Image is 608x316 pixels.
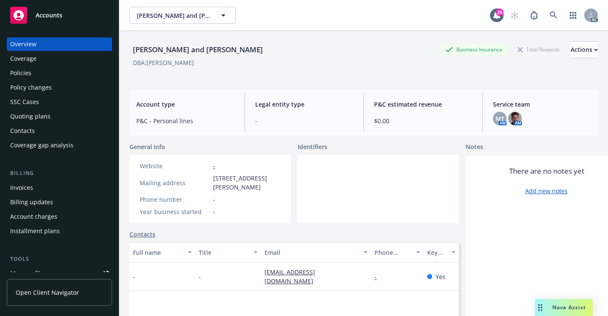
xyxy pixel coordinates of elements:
[371,242,424,262] button: Phone number
[7,255,112,263] div: Tools
[427,248,446,257] div: Key contact
[506,7,523,24] a: Start snowing
[7,110,112,123] a: Quoting plans
[466,142,483,152] span: Notes
[265,248,358,257] div: Email
[10,52,37,65] div: Coverage
[7,81,112,94] a: Policy changes
[199,248,248,257] div: Title
[10,138,73,152] div: Coverage gap analysis
[7,181,112,195] a: Invoices
[7,37,112,51] a: Overview
[374,100,472,109] span: P&C estimated revenue
[535,299,546,316] div: Drag to move
[10,66,31,80] div: Policies
[129,44,266,55] div: [PERSON_NAME] and [PERSON_NAME]
[137,11,210,20] span: [PERSON_NAME] and [PERSON_NAME]
[133,58,194,67] div: DBA: [PERSON_NAME]
[140,161,210,170] div: Website
[133,248,183,257] div: Full name
[298,142,327,151] span: Identifiers
[7,66,112,80] a: Policies
[374,248,411,257] div: Phone number
[7,124,112,138] a: Contacts
[552,304,586,311] span: Nova Assist
[508,112,522,125] img: photo
[10,37,37,51] div: Overview
[7,210,112,223] a: Account charges
[129,242,195,262] button: Full name
[374,273,383,281] a: -
[571,41,598,58] button: Actions
[10,81,52,94] div: Policy changes
[513,44,564,55] div: Total Rewards
[10,267,46,280] div: Manage files
[265,268,320,285] a: [EMAIL_ADDRESS][DOMAIN_NAME]
[255,100,353,109] span: Legal entity type
[36,12,62,19] span: Accounts
[10,210,57,223] div: Account charges
[545,7,562,24] a: Search
[436,272,445,281] span: Yes
[133,272,135,281] span: -
[565,7,582,24] a: Switch app
[441,44,507,55] div: Business Insurance
[493,100,591,109] span: Service team
[7,138,112,152] a: Coverage gap analysis
[213,195,215,204] span: -
[7,224,112,238] a: Installment plans
[195,242,261,262] button: Title
[10,110,51,123] div: Quoting plans
[213,207,215,216] span: -
[509,166,584,176] span: There are no notes yet
[140,178,210,187] div: Mailing address
[526,7,543,24] a: Report a Bug
[525,186,568,195] a: Add new notes
[129,230,155,239] a: Contacts
[571,42,598,58] div: Actions
[213,162,215,170] a: -
[10,124,35,138] div: Contacts
[7,195,112,209] a: Billing updates
[199,272,201,281] span: -
[255,116,353,125] span: -
[10,95,39,109] div: SSC Cases
[10,224,60,238] div: Installment plans
[374,116,472,125] span: $0.00
[140,195,210,204] div: Phone number
[10,195,53,209] div: Billing updates
[495,114,504,123] span: MT
[140,207,210,216] div: Year business started
[213,174,281,192] span: [STREET_ADDRESS][PERSON_NAME]
[7,95,112,109] a: SSC Cases
[10,181,33,195] div: Invoices
[136,100,234,109] span: Account type
[424,242,459,262] button: Key contact
[535,299,593,316] button: Nova Assist
[136,116,234,125] span: P&C - Personal lines
[129,7,236,24] button: [PERSON_NAME] and [PERSON_NAME]
[7,267,112,280] a: Manage files
[261,242,371,262] button: Email
[496,8,504,16] div: 28
[7,52,112,65] a: Coverage
[16,288,79,297] span: Open Client Navigator
[129,142,165,151] span: General info
[7,3,112,27] a: Accounts
[7,169,112,178] div: Billing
